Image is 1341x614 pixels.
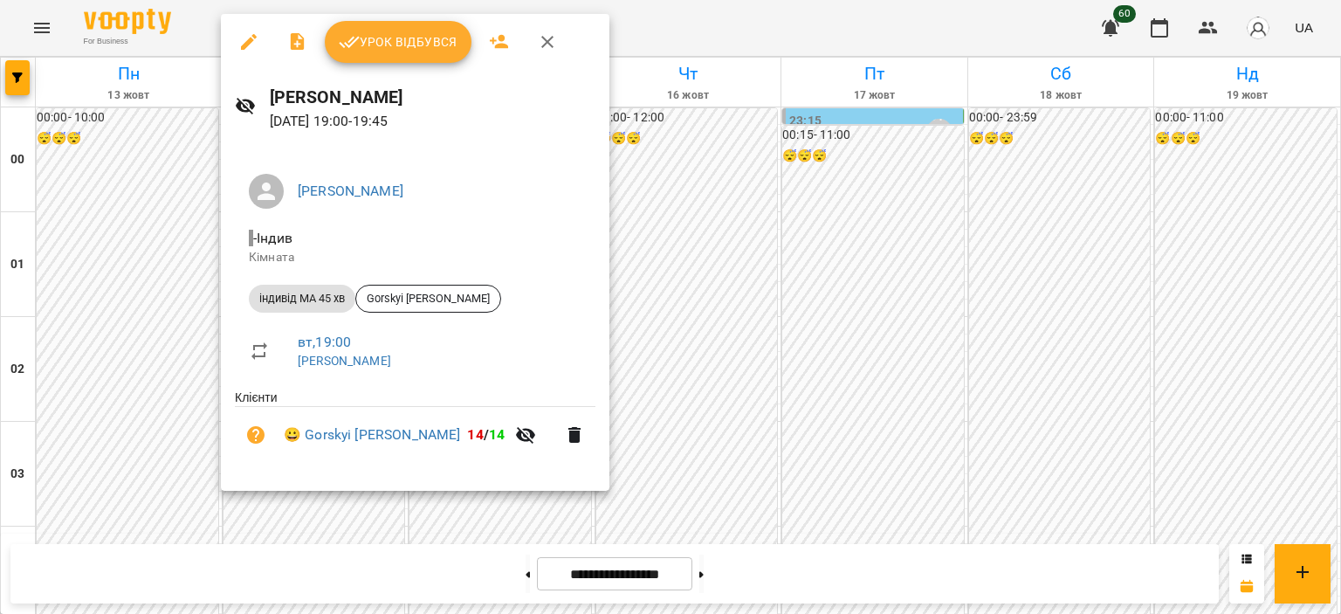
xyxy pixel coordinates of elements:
[467,426,483,443] span: 14
[356,291,500,307] span: Gorskyi [PERSON_NAME]
[249,291,355,307] span: індивід МА 45 хв
[489,426,505,443] span: 14
[249,249,581,266] p: Кімната
[298,354,391,368] a: [PERSON_NAME]
[339,31,457,52] span: Урок відбувся
[270,111,595,132] p: [DATE] 19:00 - 19:45
[467,426,505,443] b: /
[270,84,595,111] h6: [PERSON_NAME]
[249,230,296,246] span: - Індив
[235,414,277,456] button: Візит ще не сплачено. Додати оплату?
[298,183,403,199] a: [PERSON_NAME]
[235,389,595,470] ul: Клієнти
[325,21,471,63] button: Урок відбувся
[284,424,460,445] a: 😀 Gorskyi [PERSON_NAME]
[298,334,351,350] a: вт , 19:00
[355,285,501,313] div: Gorskyi [PERSON_NAME]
